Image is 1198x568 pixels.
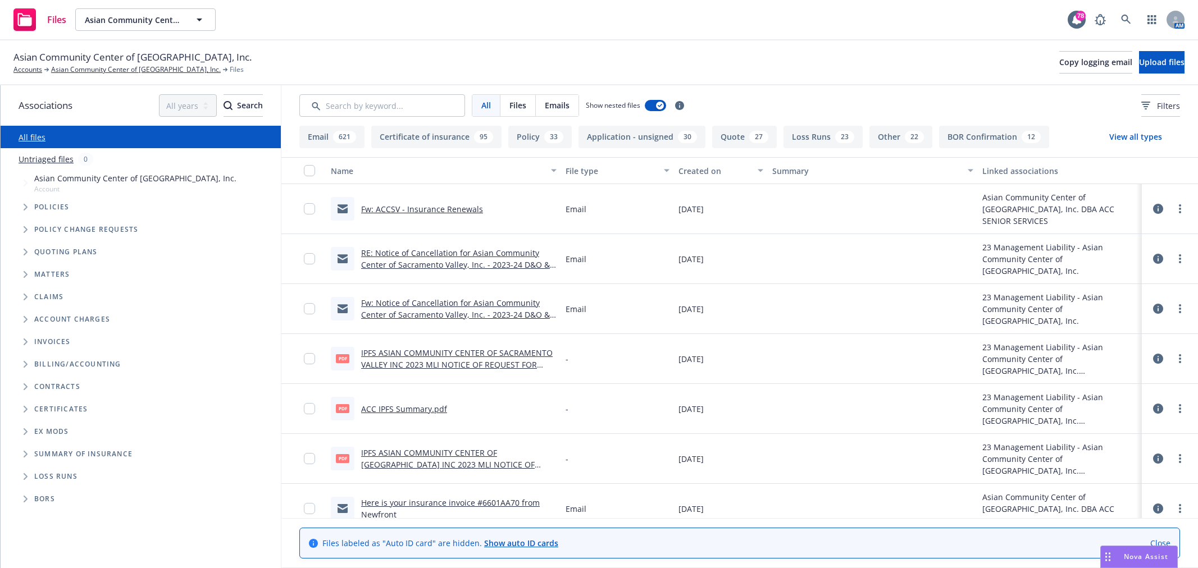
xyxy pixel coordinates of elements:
[1173,302,1187,315] a: more
[336,454,349,462] span: pdf
[34,451,133,457] span: Summary of insurance
[13,65,42,75] a: Accounts
[361,447,535,482] a: IPFS ASIAN COMMUNITY CENTER OF [GEOGRAPHIC_DATA] INC 2023 MLI NOTICE OF INTENT TO CANCEL Eff [DAT...
[34,338,71,345] span: Invoices
[545,99,570,111] span: Emails
[1173,502,1187,515] a: more
[712,126,777,148] button: Quote
[772,165,961,177] div: Summary
[678,353,704,365] span: [DATE]
[905,131,924,143] div: 22
[768,157,978,184] button: Summary
[85,14,182,26] span: Asian Community Center of [GEOGRAPHIC_DATA], Inc.
[331,165,544,177] div: Name
[566,165,657,177] div: File type
[34,406,88,413] span: Certificates
[674,157,768,184] button: Created on
[1089,8,1112,31] a: Report a Bug
[982,191,1137,227] div: Asian Community Center of [GEOGRAPHIC_DATA], Inc. DBA ACC SENIOR SERVICES
[19,98,72,113] span: Associations
[982,491,1137,526] div: Asian Community Center of [GEOGRAPHIC_DATA], Inc. DBA ACC SENIOR SERVICES
[371,126,502,148] button: Certificate of insurance
[982,391,1137,427] div: 23 Management Liability - Asian Community Center of [GEOGRAPHIC_DATA], Inc.
[304,353,315,364] input: Toggle Row Selected
[9,4,71,35] a: Files
[1059,57,1132,67] span: Copy logging email
[1141,8,1163,31] a: Switch app
[304,503,315,514] input: Toggle Row Selected
[1139,51,1185,74] button: Upload files
[566,203,586,215] span: Email
[78,153,93,166] div: 0
[544,131,563,143] div: 33
[1115,8,1137,31] a: Search
[336,404,349,413] span: pdf
[361,497,540,520] a: Here is your insurance invoice #6601AA70 from Newfront
[47,15,66,24] span: Files
[678,403,704,415] span: [DATE]
[1157,100,1180,112] span: Filters
[835,131,854,143] div: 23
[678,203,704,215] span: [DATE]
[678,453,704,465] span: [DATE]
[869,126,932,148] button: Other
[361,404,447,414] a: ACC IPFS Summary.pdf
[1173,402,1187,415] a: more
[1101,546,1115,567] div: Drag to move
[322,537,558,549] span: Files labeled as "Auto ID card" are hidden.
[566,403,568,415] span: -
[509,99,526,111] span: Files
[34,428,69,435] span: Ex Mods
[361,204,483,214] a: Fw: ACCSV - Insurance Renewals
[982,241,1137,277] div: 23 Management Liability - Asian Community Center of [GEOGRAPHIC_DATA], Inc.
[361,248,550,282] a: RE: Notice of Cancellation for Asian Community Center of Sacramento Valley, Inc. - 2023-24 D&O & ...
[784,126,863,148] button: Loss Runs
[1100,546,1178,568] button: Nova Assist
[484,538,558,548] a: Show auto ID cards
[982,341,1137,377] div: 23 Management Liability - Asian Community Center of [GEOGRAPHIC_DATA], Inc.
[1141,94,1180,117] button: Filters
[34,496,55,502] span: BORs
[34,383,80,390] span: Contracts
[304,403,315,414] input: Toggle Row Selected
[34,172,236,184] span: Asian Community Center of [GEOGRAPHIC_DATA], Inc.
[939,126,1049,148] button: BOR Confirmation
[1091,126,1180,148] button: View all types
[982,441,1137,477] div: 23 Management Liability - Asian Community Center of [GEOGRAPHIC_DATA], Inc.
[1173,352,1187,365] a: more
[326,157,561,184] button: Name
[1,353,281,510] div: Folder Tree Example
[678,503,704,515] span: [DATE]
[224,94,263,117] button: SearchSearch
[749,131,768,143] div: 27
[304,453,315,464] input: Toggle Row Selected
[34,271,70,278] span: Matters
[224,101,233,110] svg: Search
[34,316,110,323] span: Account charges
[578,126,705,148] button: Application - unsigned
[1076,11,1086,21] div: 78
[1,170,281,353] div: Tree Example
[361,297,550,332] a: Fw: Notice of Cancellation for Asian Community Center of Sacramento Valley, Inc. - 2023-24 D&O & ...
[481,99,491,111] span: All
[1173,252,1187,265] a: more
[230,65,244,75] span: Files
[19,132,45,143] a: All files
[34,226,138,233] span: Policy change requests
[299,126,365,148] button: Email
[224,95,263,116] div: Search
[474,131,493,143] div: 95
[304,253,315,264] input: Toggle Row Selected
[508,126,572,148] button: Policy
[304,303,315,314] input: Toggle Row Selected
[34,184,236,194] span: Account
[566,453,568,465] span: -
[333,131,356,143] div: 621
[678,165,751,177] div: Created on
[1139,57,1185,67] span: Upload files
[1173,452,1187,465] a: more
[34,361,121,368] span: Billing/Accounting
[336,354,349,363] span: pdf
[586,100,640,110] span: Show nested files
[34,204,70,210] span: Policies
